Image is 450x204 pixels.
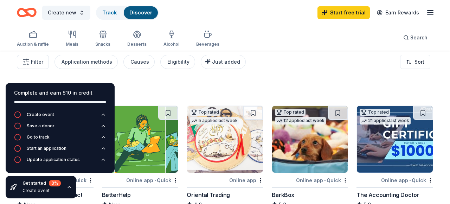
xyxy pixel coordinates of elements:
[212,59,240,65] span: Just added
[14,145,106,156] button: Start an application
[27,134,50,140] div: Go to track
[27,157,80,162] div: Update application status
[22,188,61,193] div: Create event
[275,117,326,125] div: 12 applies last week
[14,111,106,122] button: Create event
[14,89,106,97] div: Complete and earn $10 in credit
[62,58,112,66] div: Application methods
[127,42,147,47] div: Desserts
[414,58,424,66] span: Sort
[127,27,147,51] button: Desserts
[187,106,263,173] img: Image for Oriental Trading
[27,123,54,129] div: Save a donor
[49,180,61,186] div: 0 %
[160,55,195,69] button: Eligibility
[357,106,433,173] img: Image for The Accounting Doctor
[360,109,390,116] div: Top rated
[190,109,220,116] div: Top rated
[22,180,61,186] div: Get started
[54,55,118,69] button: Application methods
[14,156,106,167] button: Update application status
[126,176,178,185] div: Online app Quick
[102,106,178,173] img: Image for BetterHelp
[196,27,219,51] button: Beverages
[360,117,411,125] div: 21 applies last week
[17,4,37,21] a: Home
[123,55,155,69] button: Causes
[163,27,179,51] button: Alcohol
[27,112,54,117] div: Create event
[129,9,152,15] a: Discover
[187,191,230,199] div: Oriental Trading
[66,42,78,47] div: Meals
[130,58,149,66] div: Causes
[154,178,156,183] span: •
[381,176,433,185] div: Online app Quick
[201,55,246,69] button: Just added
[410,33,427,42] span: Search
[96,6,159,20] button: TrackDiscover
[229,176,263,185] div: Online app
[17,27,49,51] button: Auction & raffle
[14,134,106,145] button: Go to track
[324,178,326,183] span: •
[196,42,219,47] div: Beverages
[373,6,423,19] a: Earn Rewards
[48,8,76,17] span: Create new
[272,106,348,173] img: Image for BarkBox
[17,55,49,69] button: Filter
[27,146,66,151] div: Start an application
[409,178,411,183] span: •
[95,27,110,51] button: Snacks
[190,117,239,125] div: 5 applies last week
[31,58,43,66] span: Filter
[102,9,117,15] a: Track
[296,176,348,185] div: Online app Quick
[42,6,90,20] button: Create new
[163,42,179,47] div: Alcohol
[272,191,294,199] div: BarkBox
[17,42,49,47] div: Auction & raffle
[356,191,419,199] div: The Accounting Doctor
[167,58,189,66] div: Eligibility
[14,122,106,134] button: Save a donor
[95,42,110,47] div: Snacks
[400,55,430,69] button: Sort
[275,109,306,116] div: Top rated
[66,27,78,51] button: Meals
[398,31,433,45] button: Search
[317,6,370,19] a: Start free trial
